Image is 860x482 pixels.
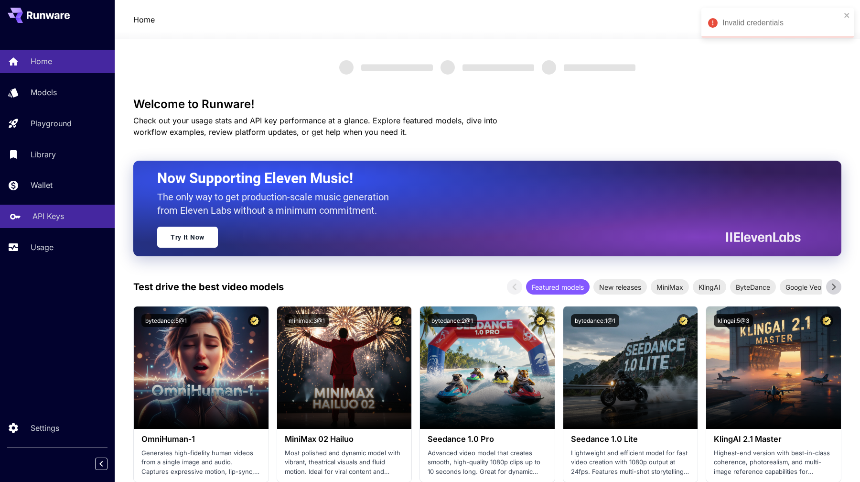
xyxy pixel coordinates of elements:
span: ByteDance [730,282,776,292]
button: Certified Model – Vetted for best performance and includes a commercial license. [391,314,404,327]
p: The only way to get production-scale music generation from Eleven Labs without a minimum commitment. [157,190,396,217]
p: Lightweight and efficient model for fast video creation with 1080p output at 24fps. Features mult... [571,449,690,477]
button: Certified Model – Vetted for best performance and includes a commercial license. [820,314,833,327]
p: Highest-end version with best-in-class coherence, photorealism, and multi-image reference capabil... [714,449,833,477]
span: MiniMax [651,282,689,292]
div: ByteDance [730,279,776,295]
img: alt [706,307,841,429]
h3: KlingAI 2.1 Master [714,435,833,444]
span: KlingAI [693,282,726,292]
p: Wallet [31,179,53,191]
div: Invalid credentials [722,17,841,29]
span: Featured models [526,282,590,292]
p: Test drive the best video models [133,280,284,294]
nav: breadcrumb [133,14,155,25]
span: Google Veo [780,282,827,292]
div: MiniMax [651,279,689,295]
h2: Now Supporting Eleven Music! [157,169,794,187]
div: Featured models [526,279,590,295]
button: bytedance:5@1 [141,314,191,327]
button: bytedance:1@1 [571,314,619,327]
a: Try It Now [157,227,218,248]
h3: Seedance 1.0 Lite [571,435,690,444]
button: Certified Model – Vetted for best performance and includes a commercial license. [248,314,261,327]
h3: Seedance 1.0 Pro [428,435,547,444]
button: minimax:3@1 [285,314,329,327]
img: alt [134,307,269,429]
span: New releases [593,282,647,292]
img: alt [277,307,412,429]
p: Playground [31,118,72,129]
h3: MiniMax 02 Hailuo [285,435,404,444]
h3: OmniHuman‑1 [141,435,261,444]
button: close [844,11,850,19]
div: Collapse sidebar [102,455,115,472]
div: Google Veo [780,279,827,295]
span: Check out your usage stats and API key performance at a glance. Explore featured models, dive int... [133,116,497,137]
button: klingai:5@3 [714,314,753,327]
p: Usage [31,241,54,253]
button: Certified Model – Vetted for best performance and includes a commercial license. [677,314,690,327]
p: Library [31,149,56,160]
h3: Welcome to Runware! [133,98,841,111]
p: API Keys [32,210,64,222]
div: KlingAI [693,279,726,295]
button: Collapse sidebar [95,458,107,470]
img: alt [420,307,555,429]
a: Home [133,14,155,25]
p: Settings [31,422,59,434]
button: Certified Model – Vetted for best performance and includes a commercial license. [534,314,547,327]
p: Home [31,55,52,67]
p: Advanced video model that creates smooth, high-quality 1080p clips up to 10 seconds long. Great f... [428,449,547,477]
img: alt [563,307,698,429]
p: Generates high-fidelity human videos from a single image and audio. Captures expressive motion, l... [141,449,261,477]
div: New releases [593,279,647,295]
p: Models [31,87,57,98]
button: bytedance:2@1 [428,314,477,327]
p: Most polished and dynamic model with vibrant, theatrical visuals and fluid motion. Ideal for vira... [285,449,404,477]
